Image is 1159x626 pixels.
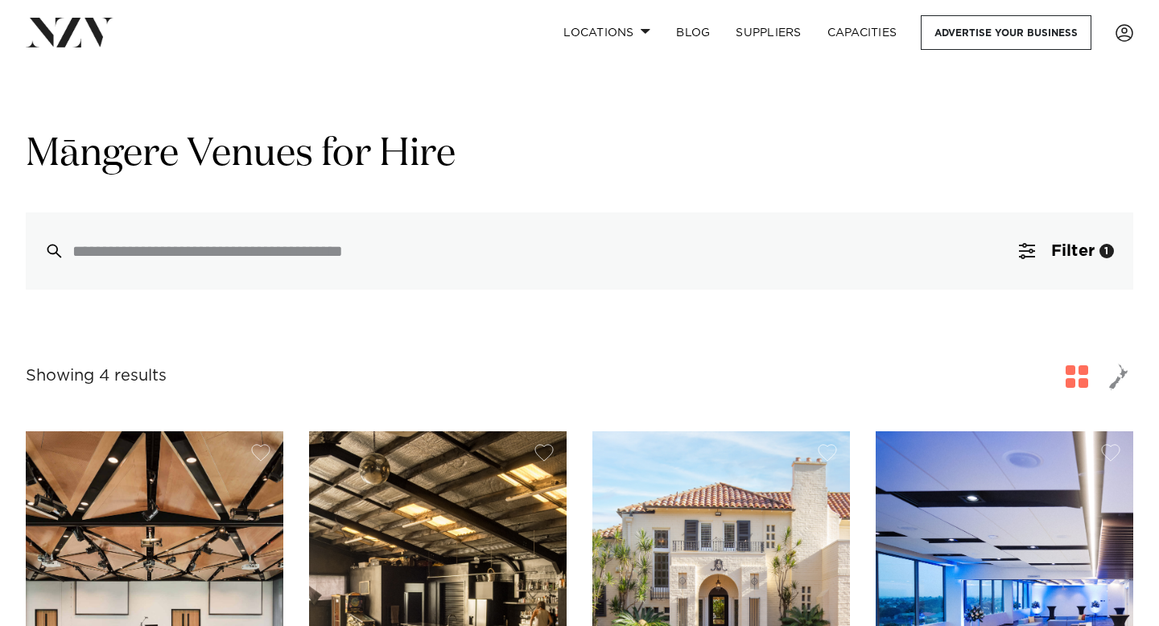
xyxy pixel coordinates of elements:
[26,364,167,389] div: Showing 4 results
[26,130,1133,180] h1: Māngere Venues for Hire
[815,15,910,50] a: Capacities
[1099,244,1114,258] div: 1
[26,18,113,47] img: nzv-logo.png
[663,15,723,50] a: BLOG
[723,15,814,50] a: SUPPLIERS
[551,15,663,50] a: Locations
[1051,243,1095,259] span: Filter
[1000,212,1133,290] button: Filter1
[921,15,1091,50] a: Advertise your business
